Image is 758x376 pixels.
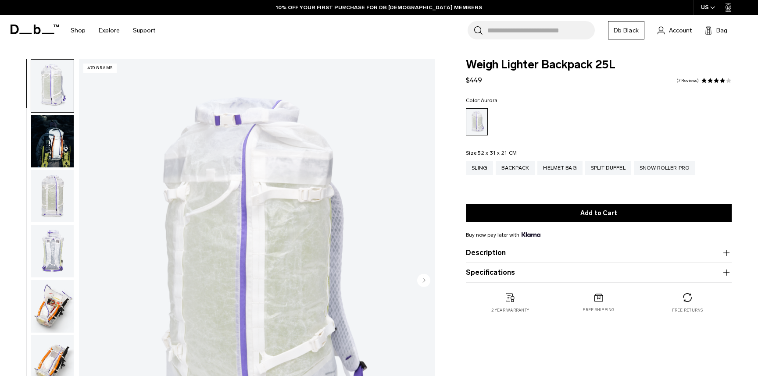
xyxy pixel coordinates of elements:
[64,15,162,46] nav: Main Navigation
[466,59,732,71] span: Weigh Lighter Backpack 25L
[31,280,74,333] img: Weigh_Lighter_Backpack_25L_4.png
[31,114,74,168] button: Weigh_Lighter_Backpack_25L_Lifestyle_new.png
[705,25,727,35] button: Bag
[608,21,644,39] a: Db Black
[71,15,86,46] a: Shop
[481,97,498,103] span: Aurora
[83,64,117,73] p: 470 grams
[31,59,74,113] button: Weigh_Lighter_Backpack_25L_1.png
[466,161,493,175] a: Sling
[658,25,692,35] a: Account
[537,161,583,175] a: Helmet Bag
[133,15,155,46] a: Support
[466,231,540,239] span: Buy now pay later with
[466,267,732,278] button: Specifications
[496,161,535,175] a: Backpack
[491,307,529,313] p: 2 year warranty
[31,225,74,277] img: Weigh_Lighter_Backpack_25L_3.png
[478,150,517,156] span: 52 x 31 x 21 CM
[669,26,692,35] span: Account
[466,150,517,156] legend: Size:
[276,4,482,11] a: 10% OFF YOUR FIRST PURCHASE FOR DB [DEMOGRAPHIC_DATA] MEMBERS
[585,161,631,175] a: Split Duffel
[466,108,488,135] a: Aurora
[522,232,540,237] img: {"height" => 20, "alt" => "Klarna"}
[99,15,120,46] a: Explore
[634,161,695,175] a: Snow Roller Pro
[31,60,74,112] img: Weigh_Lighter_Backpack_25L_1.png
[466,98,497,103] legend: Color:
[676,78,699,83] a: 7 reviews
[31,170,74,223] img: Weigh_Lighter_Backpack_25L_2.png
[466,76,482,84] span: $449
[672,307,703,313] p: Free returns
[716,26,727,35] span: Bag
[417,273,430,288] button: Next slide
[583,307,615,313] p: Free shipping
[466,204,732,222] button: Add to Cart
[31,115,74,167] img: Weigh_Lighter_Backpack_25L_Lifestyle_new.png
[466,248,732,258] button: Description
